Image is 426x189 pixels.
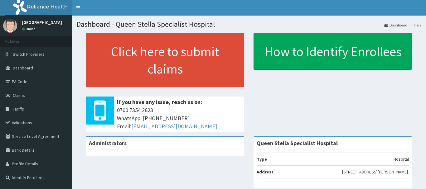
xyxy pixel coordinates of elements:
a: Click here to submit claims [86,33,244,87]
li: Here [408,22,421,28]
span: Claims [13,92,25,98]
b: Address [257,169,274,175]
b: Type [257,156,267,162]
span: Switch Providers [13,51,45,57]
a: [EMAIL_ADDRESS][DOMAIN_NAME] [131,123,217,130]
b: Administrators [89,139,127,147]
a: Dashboard [384,22,407,28]
b: If you have any issue, reach us on: [117,98,202,106]
a: How to Identify Enrollees [254,33,412,70]
h1: Dashboard - Queen Stella Specialist Hospital [76,20,421,28]
span: 0700 7354 2623 WhatsApp: [PHONE_NUMBER] Email: [117,106,241,130]
span: Dashboard [13,65,33,71]
p: [STREET_ADDRESS][PERSON_NAME]. [342,169,409,175]
a: Online [22,27,37,31]
span: Tariffs [13,106,24,112]
p: [GEOGRAPHIC_DATA] [22,20,62,25]
img: User Image [3,19,17,33]
p: Hospital [394,156,409,162]
strong: Queen Stella Specialist Hospital [257,139,338,147]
